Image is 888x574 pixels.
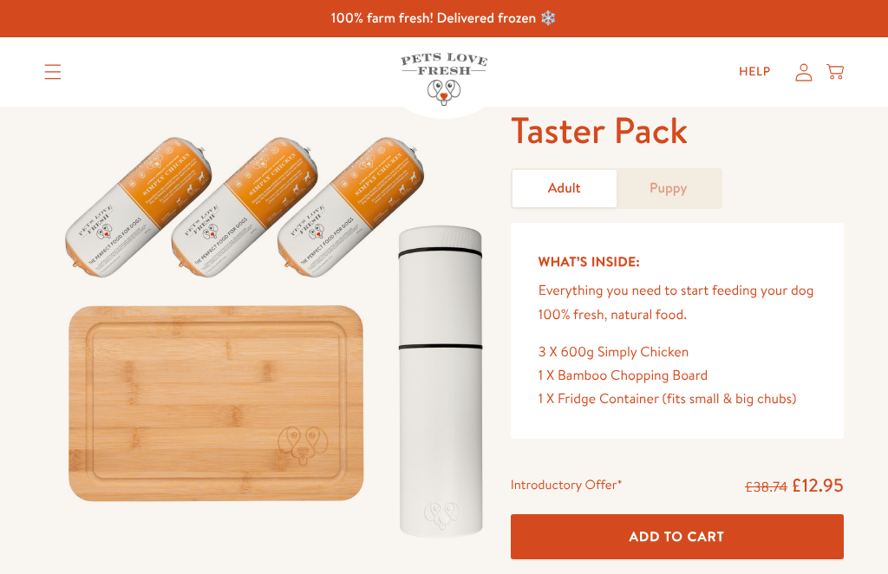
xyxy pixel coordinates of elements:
img: Pets Love Fresh [401,53,487,106]
p: Everything you need to start feeding your dog 100% fresh, natural food. [539,279,816,326]
a: Adult [513,170,617,207]
div: 3 X 600g Simply Chicken [539,341,816,364]
div: 1 X Fridge Container (fits small & big chubs) [539,388,816,411]
s: £38.74 [745,478,787,497]
button: Add To Cart [511,514,844,560]
h1: Taster Pack [511,107,844,154]
span: Add To Cart [630,527,725,545]
img: Taster Pack - Adult [44,107,511,554]
a: Puppy [617,170,721,207]
a: Help [725,55,785,89]
span: £12.95 [791,473,844,498]
summary: Translation missing: en.sections.header.menu [30,50,75,94]
span: 1 X Bamboo Chopping Board [539,366,708,385]
div: Introductory Offer* [511,473,623,499]
h5: What’s Inside: [539,251,816,273]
